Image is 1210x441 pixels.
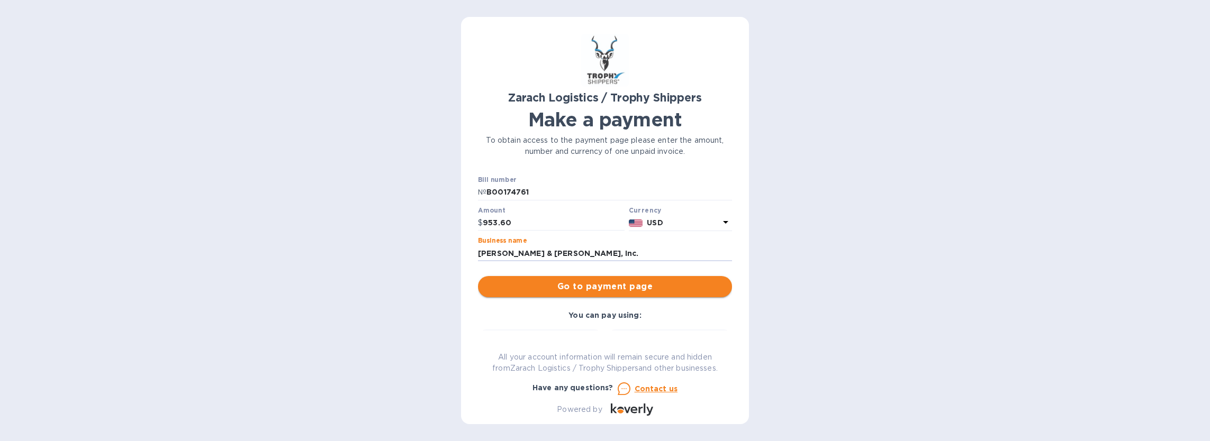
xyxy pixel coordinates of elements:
button: Go to payment page [478,276,732,297]
input: Enter bill number [486,185,732,200]
p: № [478,187,486,198]
span: Go to payment page [486,280,724,293]
b: Have any questions? [532,383,613,392]
p: Powered by [557,404,602,415]
input: 0.00 [483,215,625,231]
p: All your account information will remain secure and hidden from Zarach Logistics / Trophy Shipper... [478,352,732,374]
b: You can pay using: [568,311,641,319]
label: Bill number [478,177,516,183]
img: USD [629,219,643,227]
input: Enter business name [478,245,732,261]
label: Business name [478,238,527,244]
p: To obtain access to the payment page please enter the amount, number and currency of one unpaid i... [478,135,732,157]
b: Zarach Logistics / Trophy Shippers [508,91,701,104]
h1: Make a payment [478,108,732,131]
b: Currency [629,206,662,214]
p: $ [478,217,483,228]
label: Amount [478,207,505,214]
u: Contact us [635,384,678,393]
b: USD [647,218,663,227]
